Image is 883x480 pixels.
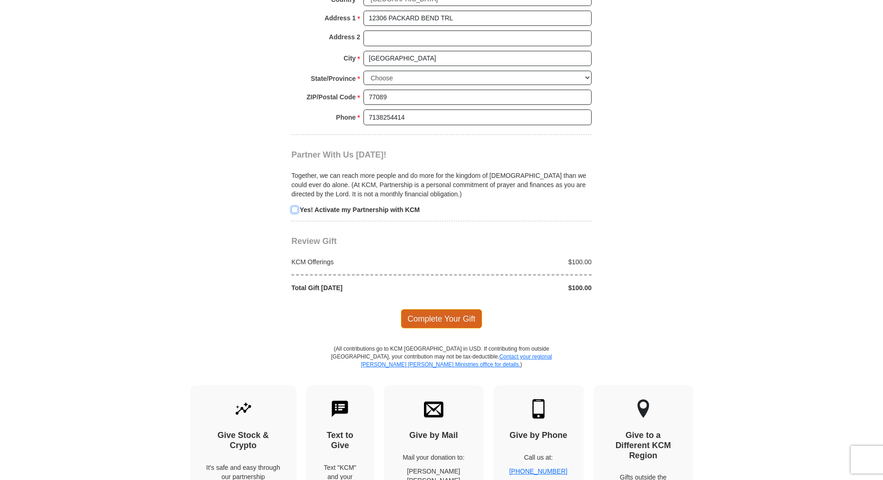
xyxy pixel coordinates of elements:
h4: Give by Phone [509,431,568,441]
h4: Give by Mail [400,431,467,441]
strong: State/Province [311,72,356,85]
strong: Phone [336,111,356,124]
strong: Address 1 [325,12,356,24]
a: [PHONE_NUMBER] [509,468,568,475]
div: $100.00 [441,257,597,267]
img: text-to-give.svg [330,399,350,419]
h4: Text to Give [322,431,358,450]
img: other-region [637,399,650,419]
div: KCM Offerings [287,257,442,267]
strong: Yes! Activate my Partnership with KCM [300,206,420,213]
p: Mail your donation to: [400,453,467,462]
p: Together, we can reach more people and do more for the kingdom of [DEMOGRAPHIC_DATA] than we coul... [291,171,592,199]
p: (All contributions go to KCM [GEOGRAPHIC_DATA] in USD. If contributing from outside [GEOGRAPHIC_D... [331,345,552,385]
img: envelope.svg [424,399,443,419]
strong: City [344,52,356,65]
h4: Give Stock & Crypto [206,431,280,450]
span: Partner With Us [DATE]! [291,150,387,159]
img: give-by-stock.svg [234,399,253,419]
div: $100.00 [441,283,597,292]
span: Complete Your Gift [401,309,483,328]
div: Total Gift [DATE] [287,283,442,292]
strong: Address 2 [329,30,360,43]
p: Call us at: [509,453,568,462]
strong: ZIP/Postal Code [307,91,356,103]
img: mobile.svg [529,399,548,419]
span: Review Gift [291,237,337,246]
h4: Give to a Different KCM Region [610,431,677,461]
